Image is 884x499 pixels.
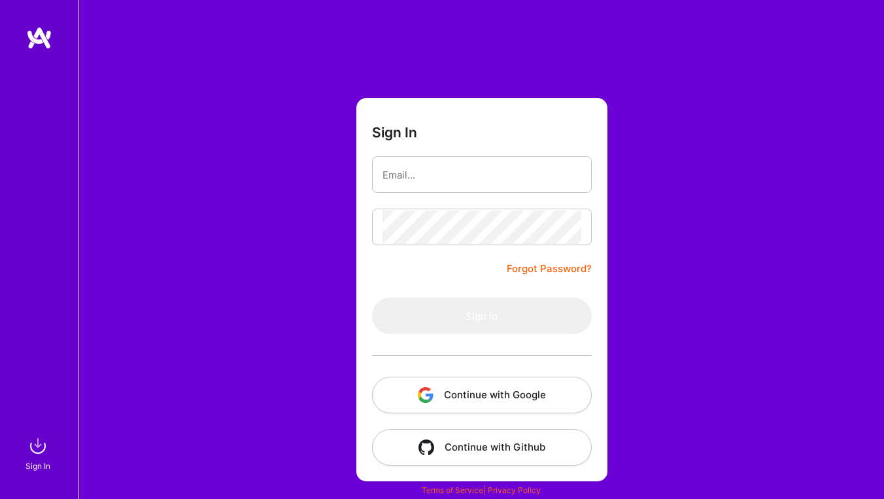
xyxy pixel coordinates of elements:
a: Privacy Policy [488,485,541,495]
input: Email... [382,158,581,192]
button: Sign In [372,298,592,334]
a: Forgot Password? [507,261,592,277]
img: icon [418,439,434,455]
img: logo [26,26,52,50]
a: Terms of Service [422,485,483,495]
button: Continue with Google [372,377,592,413]
a: sign inSign In [27,433,51,473]
span: | [422,485,541,495]
div: © 2025 ATeams Inc., All rights reserved. [78,460,884,492]
img: icon [418,387,433,403]
div: Sign In [25,459,50,473]
h3: Sign In [372,124,417,141]
img: sign in [25,433,51,459]
button: Continue with Github [372,429,592,466]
